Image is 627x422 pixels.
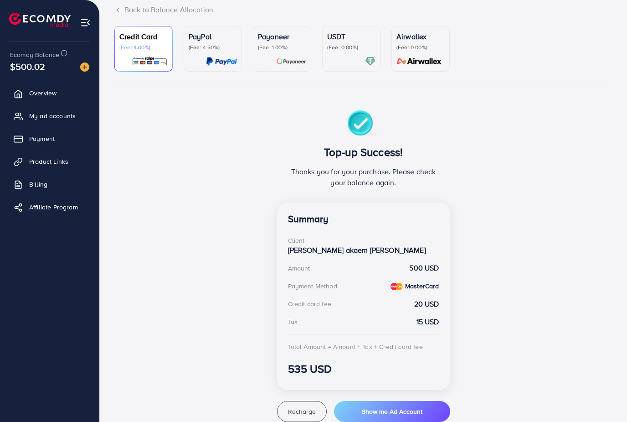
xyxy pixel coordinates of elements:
[327,44,375,51] p: (Fee: 0.00%)
[189,44,237,51] p: (Fee: 4.50%)
[119,31,168,42] p: Credit Card
[9,13,71,27] img: logo
[80,63,89,72] img: image
[288,299,331,308] div: Credit card fee
[7,152,93,171] a: Product Links
[80,17,91,28] img: menu
[206,56,237,67] img: card
[258,31,306,42] p: Payoneer
[588,381,620,415] iframe: Chat
[405,281,439,291] strong: MasterCard
[327,31,375,42] p: USDT
[414,299,439,309] strong: 20 USD
[7,84,93,102] a: Overview
[29,134,55,143] span: Payment
[288,264,310,273] div: Amount
[288,342,423,351] div: Total Amount = Amount + Tax + Credit card fee
[288,236,305,245] div: Client
[288,407,316,416] span: Recharge
[288,281,337,291] div: Payment Method
[114,5,612,15] div: Back to Balance Allocation
[347,110,380,138] img: success
[288,146,439,159] h3: Top-up Success!
[394,56,445,67] img: card
[258,44,306,51] p: (Fee: 1.00%)
[396,31,445,42] p: Airwallex
[288,245,426,255] strong: [PERSON_NAME] akaem [PERSON_NAME]
[396,44,445,51] p: (Fee: 0.00%)
[7,198,93,216] a: Affiliate Program
[409,263,439,273] strong: 500 USD
[334,401,450,422] button: Show me Ad Account
[29,203,78,212] span: Affiliate Program
[119,44,168,51] p: (Fee: 4.00%)
[288,362,439,375] h3: 535 USD
[288,214,439,225] h4: Summary
[362,407,422,416] span: Show me Ad Account
[276,56,306,67] img: card
[416,317,439,327] strong: 15 USD
[277,401,327,422] button: Recharge
[7,107,93,125] a: My ad accounts
[7,175,93,193] a: Billing
[10,50,59,59] span: Ecomdy Balance
[288,166,439,188] p: Thanks you for your purchase. Please check your balance again.
[391,283,403,290] img: credit
[288,317,298,326] div: Tax
[10,50,46,83] span: $500.02
[7,130,93,148] a: Payment
[365,56,375,67] img: card
[132,56,168,67] img: card
[29,157,68,166] span: Product Links
[29,111,76,120] span: My ad accounts
[189,31,237,42] p: PayPal
[29,180,47,189] span: Billing
[29,89,57,98] span: Overview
